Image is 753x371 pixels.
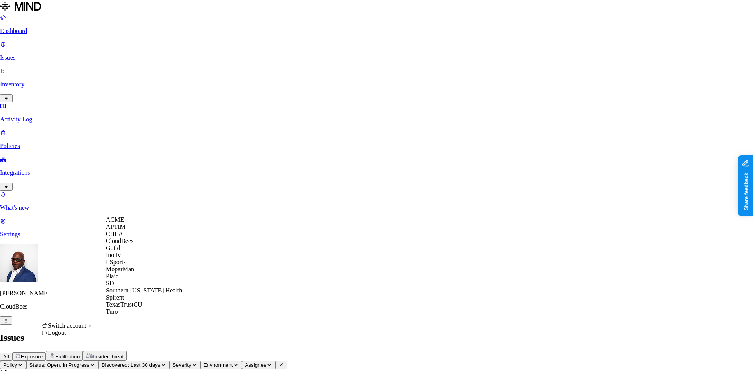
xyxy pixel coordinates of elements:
span: MoparMan [106,266,134,272]
span: Exposure [21,354,43,360]
span: LSports [106,259,126,265]
span: CloudBees [106,238,133,244]
span: Exfiltration [55,354,80,360]
span: Status: Open, In Progress [29,362,89,368]
span: All [3,354,9,360]
span: Spirent [106,294,124,301]
span: Inotiv [106,252,121,258]
span: Guild [106,245,120,251]
span: TexasTrustCU [106,301,142,308]
span: SDI [106,280,116,287]
span: Severity [173,362,191,368]
span: Turo [106,308,118,315]
span: Southern [US_STATE] Health [106,287,182,294]
span: CHLA [106,230,123,237]
div: Logout [42,329,93,336]
span: ACME [106,216,124,223]
span: Insider threat [93,354,124,360]
span: Discovered: Last 30 days [102,362,160,368]
span: Switch account [48,322,86,329]
span: Policy [3,362,17,368]
span: APTIM [106,223,125,230]
span: Plaid [106,273,119,280]
span: Environment [204,362,233,368]
span: Assignee [245,362,267,368]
